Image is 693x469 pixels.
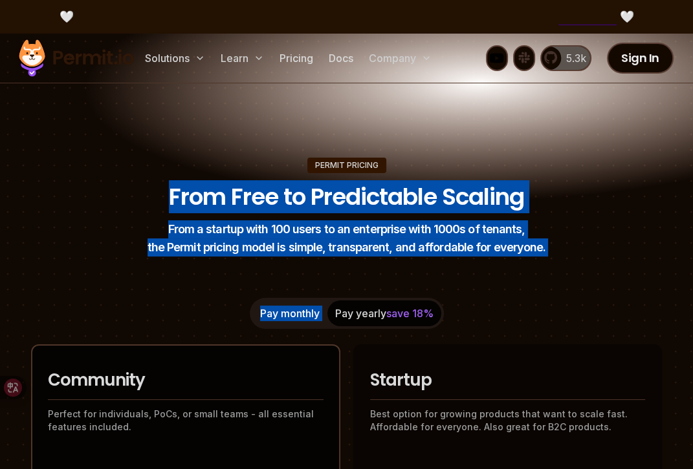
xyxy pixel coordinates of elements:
[140,45,210,71] button: Solutions
[558,50,586,66] span: 5.3k
[48,369,324,392] h2: Community
[324,45,358,71] a: Docs
[48,408,324,433] p: Perfect for individuals, PoCs, or small teams - all essential features included.
[77,8,617,25] span: [DOMAIN_NAME] - Permit's New Platform for Enterprise-Grade AI Agent Security |
[31,8,662,26] div: 🤍 🤍
[148,220,546,256] p: the Permit pricing model is simple, transparent, and affordable for everyone.
[169,181,524,213] h1: From Free to Predictable Scaling
[607,43,674,74] a: Sign In
[307,158,386,173] div: Permit Pricing
[370,369,646,392] h2: Startup
[274,45,318,71] a: Pricing
[13,36,140,80] img: Permit logo
[364,45,437,71] button: Company
[252,300,327,326] button: Pay monthly
[148,220,546,238] span: From a startup with 100 users to an enterprise with 1000s of tenants,
[540,45,591,71] a: 5.3k
[215,45,269,71] button: Learn
[558,8,617,25] a: Try it here
[370,408,646,433] p: Best option for growing products that want to scale fast. Affordable for everyone. Also great for...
